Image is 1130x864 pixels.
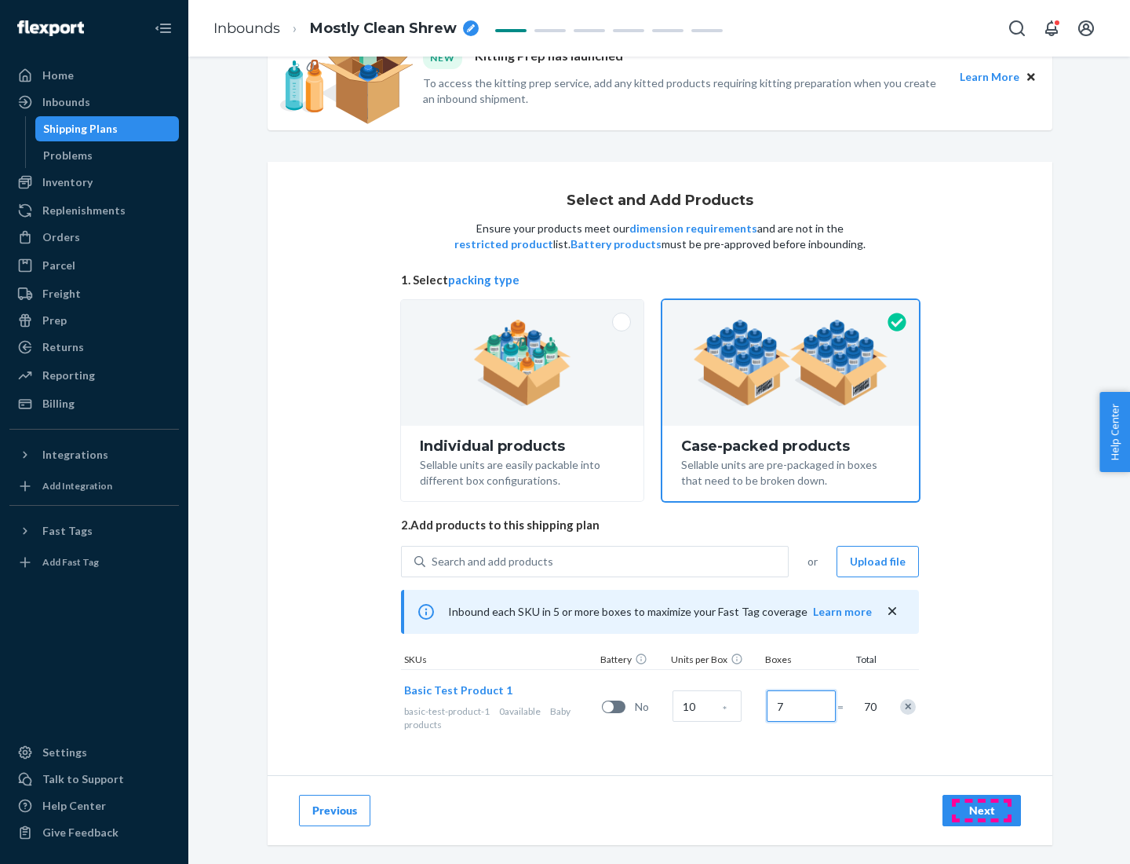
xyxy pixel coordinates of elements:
[9,225,179,250] a: Orders
[9,198,179,223] a: Replenishments
[693,320,888,406] img: case-pack.59cecea509d18c883b923b81aeac6d0b.png
[42,825,118,840] div: Give Feedback
[9,335,179,360] a: Returns
[35,143,180,168] a: Problems
[404,683,512,698] button: Basic Test Product 1
[9,170,179,195] a: Inventory
[473,320,571,406] img: individual-pack.facf35554cb0f1810c75b2bd6df2d64e.png
[43,148,93,163] div: Problems
[43,121,118,137] div: Shipping Plans
[1022,68,1040,86] button: Close
[201,5,491,52] ol: breadcrumbs
[35,116,180,141] a: Shipping Plans
[884,603,900,620] button: close
[681,454,900,489] div: Sellable units are pre-packaged in boxes that need to be broken down.
[9,308,179,333] a: Prep
[42,339,84,355] div: Returns
[475,47,623,68] p: Kitting Prep has launched
[401,272,919,288] span: 1. Select
[404,705,596,731] div: Baby products
[813,604,872,620] button: Learn more
[9,518,179,544] button: Fast Tags
[9,281,179,306] a: Freight
[42,229,80,245] div: Orders
[42,258,75,273] div: Parcel
[9,63,179,88] a: Home
[629,221,757,236] button: dimension requirements
[1036,13,1067,44] button: Open notifications
[1001,13,1033,44] button: Open Search Box
[401,590,919,634] div: Inbound each SKU in 5 or more boxes to maximize your Fast Tag coverage
[42,396,75,412] div: Billing
[42,368,95,383] div: Reporting
[9,767,179,792] a: Talk to Support
[42,447,108,463] div: Integrations
[9,442,179,467] button: Integrations
[401,517,919,533] span: 2. Add products to this shipping plan
[668,653,762,669] div: Units per Box
[42,555,99,569] div: Add Fast Tag
[42,68,74,83] div: Home
[956,803,1008,818] div: Next
[401,653,597,669] div: SKUs
[42,798,106,814] div: Help Center
[9,90,179,115] a: Inbounds
[42,745,87,760] div: Settings
[942,795,1021,826] button: Next
[148,13,179,44] button: Close Navigation
[213,20,280,37] a: Inbounds
[42,313,67,328] div: Prep
[42,523,93,539] div: Fast Tags
[567,193,753,209] h1: Select and Add Products
[454,236,553,252] button: restricted product
[9,474,179,499] a: Add Integration
[807,554,818,569] span: or
[299,795,370,826] button: Previous
[9,820,179,845] button: Give Feedback
[423,47,462,68] div: NEW
[42,94,90,110] div: Inbounds
[861,699,877,715] span: 70
[17,20,84,36] img: Flexport logo
[42,286,81,302] div: Freight
[448,272,519,288] button: packing type
[673,690,742,722] input: Case Quantity
[681,438,900,454] div: Case-packed products
[570,236,662,252] button: Battery products
[1070,13,1102,44] button: Open account menu
[423,75,946,107] p: To access the kitting prep service, add any kitted products requiring kitting preparation when yo...
[840,653,880,669] div: Total
[597,653,668,669] div: Battery
[762,653,840,669] div: Boxes
[420,438,625,454] div: Individual products
[42,479,112,492] div: Add Integration
[499,705,541,717] span: 0 available
[900,699,916,715] div: Remove Item
[767,690,836,722] input: Number of boxes
[9,391,179,416] a: Billing
[42,771,124,787] div: Talk to Support
[42,174,93,190] div: Inventory
[837,546,919,577] button: Upload file
[635,699,666,715] span: No
[9,253,179,278] a: Parcel
[432,554,553,569] div: Search and add products
[960,68,1019,86] button: Learn More
[420,454,625,489] div: Sellable units are easily packable into different box configurations.
[42,203,126,218] div: Replenishments
[9,550,179,575] a: Add Fast Tag
[404,683,512,697] span: Basic Test Product 1
[9,793,179,818] a: Help Center
[9,363,179,388] a: Reporting
[310,19,457,39] span: Mostly Clean Shrew
[404,705,490,717] span: basic-test-product-1
[9,740,179,765] a: Settings
[837,699,853,715] span: =
[1099,392,1130,472] button: Help Center
[453,221,867,252] p: Ensure your products meet our and are not in the list. must be pre-approved before inbounding.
